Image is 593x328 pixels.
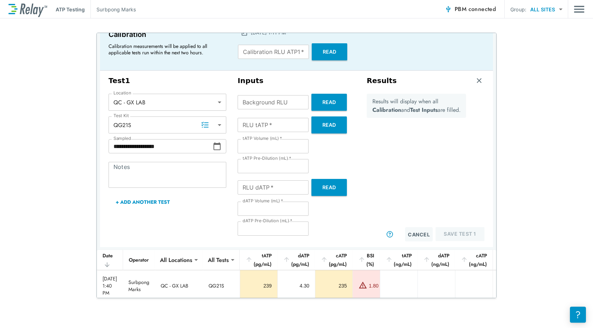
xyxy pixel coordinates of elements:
input: Choose date, selected date is Aug 28, 2025 [109,139,213,153]
p: Calibration [109,29,225,40]
p: Group: [510,6,526,13]
button: Read [311,94,347,111]
h3: Inputs [238,76,355,85]
iframe: Resource center [570,307,586,323]
span: connected [469,5,496,13]
p: ATP Testing [56,6,85,13]
div: [DATE] 1:40 PM [102,275,117,296]
th: Date [97,250,123,270]
td: Surbpong Marks [123,270,155,301]
label: tATP Volume (mL) [243,136,282,141]
div: cATP (ng/mL) [461,251,487,268]
h3: Results [367,76,397,85]
label: dATP Pre-Dilution (mL) [243,218,292,223]
p: Surbpong Marks [96,6,136,13]
b: Calibration [372,106,401,114]
p: Results will display when all and are filled. [372,97,461,114]
div: QG21S [109,118,226,132]
td: QC - GX LAB [155,270,203,301]
label: Sampled [113,136,131,141]
button: Cancel [405,227,433,241]
div: tATP (pg/mL) [245,251,272,268]
div: dATP (pg/mL) [283,251,309,268]
label: tATP Pre-Dilution (mL) [243,156,291,161]
div: 1.80 [369,282,378,289]
img: LuminUltra Relay [9,2,47,17]
div: QC - GX LAB [109,95,226,109]
img: Remove [476,77,483,84]
button: Main menu [574,2,584,16]
div: All Tests [203,253,234,267]
p: Calibration measurements will be applied to all applicable tests run within the next two hours. [109,43,222,56]
img: Warning [359,281,367,289]
div: Operator [129,256,149,264]
span: PBM [455,4,496,14]
button: PBM connected [442,2,499,16]
div: 235 [321,282,347,289]
img: Connected Icon [445,6,452,13]
b: Test Inputs [410,106,438,114]
div: cATP (pg/mL) [321,251,347,268]
button: Read [312,43,347,60]
label: dATP Volume (mL) [243,198,283,203]
div: BSI (%) [358,251,374,268]
div: 239 [246,282,272,289]
img: Drawer Icon [574,2,584,16]
div: All Locations [155,253,197,267]
label: Location [113,91,131,95]
label: Test Kit [113,113,129,118]
div: 4.30 [283,282,309,289]
table: sticky table [97,250,554,326]
button: + Add Another Test [109,193,177,211]
div: dATP (ng/mL) [423,251,449,268]
button: Read [311,116,347,133]
td: [PERSON_NAME] Slurry (WN11172371-1.2) [DATE] [493,270,538,301]
td: QG21S [203,270,240,301]
button: Read [311,179,347,196]
h3: Test 1 [109,76,226,85]
div: tATP (ng/mL) [386,251,412,268]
